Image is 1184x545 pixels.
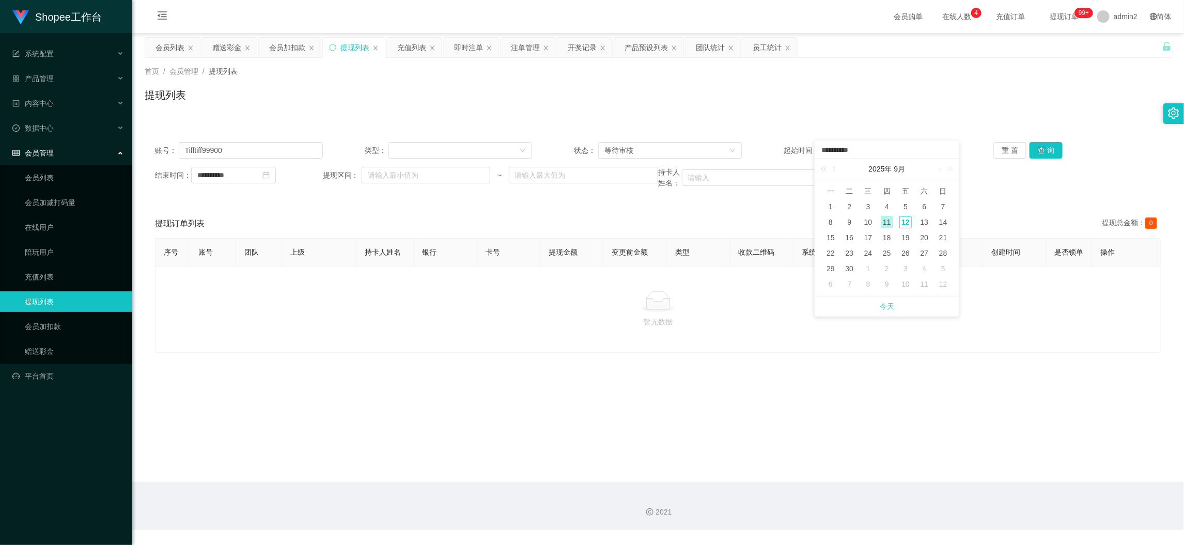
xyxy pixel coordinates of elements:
i: 图标: calendar [262,172,270,179]
a: 陪玩用户 [25,242,124,262]
td: 2025年10月9日 [878,276,896,292]
div: 24 [862,247,875,259]
td: 2025年10月2日 [878,261,896,276]
td: 2025年9月17日 [859,230,878,245]
span: 提现金额 [549,248,578,256]
i: 图标: close [728,45,734,51]
i: 图标: table [12,149,20,157]
a: 上个月 (翻页上键) [830,159,839,179]
div: 13 [918,216,931,228]
span: 序号 [164,248,178,256]
div: 等待审核 [604,143,633,158]
td: 2025年10月5日 [934,261,953,276]
td: 2025年10月10日 [896,276,915,292]
td: 2025年9月2日 [840,199,859,214]
div: 30 [843,262,855,275]
span: 在线人数 [937,13,976,20]
input: 请输入最大值为 [509,167,658,183]
div: 3 [862,200,875,213]
div: 26 [899,247,912,259]
div: 21 [937,231,949,244]
i: 图标: menu-fold [145,1,180,34]
div: 会员加扣款 [269,38,305,57]
div: 6 [824,278,837,290]
td: 2025年9月15日 [821,230,840,245]
input: 请输入最小值为 [362,167,491,183]
a: 2025年 [868,159,893,179]
span: 起始时间： [784,145,820,156]
div: 16 [843,231,855,244]
a: 会员加减打码量 [25,192,124,213]
td: 2025年9月8日 [821,214,840,230]
div: 7 [843,278,855,290]
td: 2025年9月11日 [878,214,896,230]
span: 收款二维码 [739,248,775,256]
div: 20 [918,231,931,244]
input: 请输入 [682,169,826,186]
div: 15 [824,231,837,244]
a: 充值列表 [25,267,124,287]
i: 图标: close [785,45,791,51]
i: 图标: close [543,45,549,51]
td: 2025年9月9日 [840,214,859,230]
i: 图标: down [520,147,526,154]
div: 27 [918,247,931,259]
span: 系统配置 [12,50,54,58]
a: 会员列表 [25,167,124,188]
span: 是否锁单 [1054,248,1083,256]
div: 12 [937,278,949,290]
div: 6 [918,200,931,213]
span: 账号 [198,248,213,256]
p: 4 [975,8,978,18]
span: 提现订单列表 [155,217,205,230]
h1: 提现列表 [145,87,186,103]
span: 六 [915,186,933,196]
i: 图标: sync [329,44,336,51]
td: 2025年9月27日 [915,245,933,261]
i: 图标: form [12,50,20,57]
span: 创建时间 [991,248,1020,256]
div: 员工统计 [753,38,782,57]
a: 下个月 (翻页下键) [934,159,944,179]
span: 0 [1145,217,1157,229]
td: 2025年9月13日 [915,214,933,230]
span: 首页 [145,67,159,75]
td: 2025年9月30日 [840,261,859,276]
div: 10 [899,278,912,290]
td: 2025年9月6日 [915,199,933,214]
i: 图标: close [671,45,677,51]
div: 7 [937,200,949,213]
div: 会员列表 [155,38,184,57]
div: 即时注单 [454,38,483,57]
th: 周三 [859,183,878,199]
div: 18 [881,231,893,244]
td: 2025年10月12日 [934,276,953,292]
div: 1 [862,262,875,275]
span: 变更前金额 [612,248,648,256]
span: 产品管理 [12,74,54,83]
span: ~ [490,170,508,181]
div: 11 [918,278,931,290]
td: 2025年9月7日 [934,199,953,214]
div: 22 [824,247,837,259]
i: 图标: check-circle-o [12,124,20,132]
div: 赠送彩金 [212,38,241,57]
i: 图标: copyright [646,508,653,516]
td: 2025年9月18日 [878,230,896,245]
div: 1 [824,200,837,213]
i: 图标: appstore-o [12,75,20,82]
div: 注单管理 [511,38,540,57]
span: 充值订单 [991,13,1030,20]
i: 图标: close [372,45,379,51]
sup: 4 [971,8,982,18]
span: 类型 [675,248,690,256]
span: / [202,67,205,75]
span: 提现列表 [209,67,238,75]
th: 周六 [915,183,933,199]
div: 团队统计 [696,38,725,57]
span: 团队 [244,248,259,256]
div: 提现列表 [340,38,369,57]
span: 三 [859,186,878,196]
i: 图标: unlock [1162,42,1172,51]
span: 操作 [1100,248,1115,256]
